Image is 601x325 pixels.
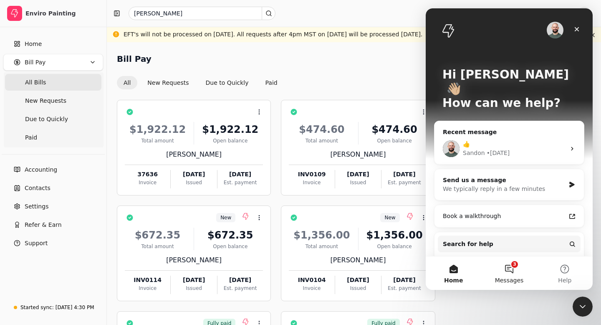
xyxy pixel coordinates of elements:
iframe: Intercom live chat [573,297,593,317]
span: Support [25,239,48,248]
div: Invoice [289,284,334,292]
a: Paid [5,129,101,146]
div: EFT's will not be processed on [DATE]. All requests after 4pm MST on [DATE] will be processed [DA... [124,30,423,39]
div: $1,922.12 [125,122,190,137]
div: [DATE] 4:30 PM [56,304,94,311]
span: Home [25,40,42,48]
span: Settings [25,202,48,211]
div: [DATE] [171,276,217,284]
span: New [220,214,231,221]
a: Accounting [3,161,103,178]
div: [PERSON_NAME] [125,255,263,265]
div: $474.60 [362,122,427,137]
span: Paid [25,133,37,142]
a: Contacts [3,180,103,196]
span: New Requests [25,96,66,105]
button: Paid [259,76,284,89]
div: INV0104 [289,276,334,284]
div: [PERSON_NAME] [289,255,427,265]
span: New [384,214,395,221]
a: Due to Quickly [5,111,101,127]
div: [DATE] [381,170,427,179]
div: Invoice filter options [117,76,284,89]
button: N [578,7,591,20]
div: Issued [171,179,217,186]
a: Started sync:[DATE] 4:30 PM [3,300,103,315]
div: $1,356.00 [289,228,354,243]
input: Search [129,7,275,20]
div: [DATE] [335,170,381,179]
button: All [117,76,137,89]
div: Total amount [289,137,354,145]
span: All Bills [25,78,46,87]
div: Open balance [362,137,427,145]
h2: Bill Pay [117,52,152,66]
button: New Requests [141,76,195,89]
div: [DATE] [217,276,263,284]
button: Due to Quickly [199,76,255,89]
div: $672.35 [197,228,263,243]
div: [DATE] [335,276,381,284]
span: Refer & Earn [25,221,62,229]
button: Support [3,235,103,251]
a: All Bills [5,74,101,91]
iframe: Intercom live chat [426,8,593,290]
div: Open balance [197,137,263,145]
div: Total amount [125,243,190,250]
div: [DATE] [381,276,427,284]
div: [DATE] [217,170,263,179]
div: $1,356.00 [362,228,427,243]
div: Issued [171,284,217,292]
div: Est. payment [217,179,263,186]
div: Est. payment [381,179,427,186]
div: Total amount [125,137,190,145]
div: 37636 [125,170,170,179]
div: [PERSON_NAME] [289,150,427,160]
div: Started sync: [20,304,54,311]
div: Issued [335,284,381,292]
div: [PERSON_NAME] [125,150,263,160]
a: Settings [3,198,103,215]
div: INV0114 [125,276,170,284]
div: Open balance [362,243,427,250]
button: Bill Pay [3,54,103,71]
div: Total amount [289,243,354,250]
span: Due to Quickly [25,115,68,124]
div: [DATE] [171,170,217,179]
div: INV0109 [289,170,334,179]
div: $1,922.12 [197,122,263,137]
button: Refer & Earn [3,216,103,233]
div: $474.60 [289,122,354,137]
div: Invoice [125,284,170,292]
div: Est. payment [381,284,427,292]
div: Invoice [289,179,334,186]
div: $672.35 [125,228,190,243]
a: Home [3,36,103,52]
div: Est. payment [217,284,263,292]
div: Open balance [197,243,263,250]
